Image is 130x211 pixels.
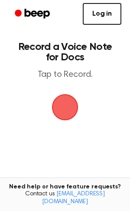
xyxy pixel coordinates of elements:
[83,3,121,25] a: Log in
[42,191,105,205] a: [EMAIL_ADDRESS][DOMAIN_NAME]
[5,191,125,206] span: Contact us
[52,94,78,120] img: Beep Logo
[16,42,114,63] h1: Record a Voice Note for Docs
[9,6,58,23] a: Beep
[16,69,114,80] p: Tap to Record.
